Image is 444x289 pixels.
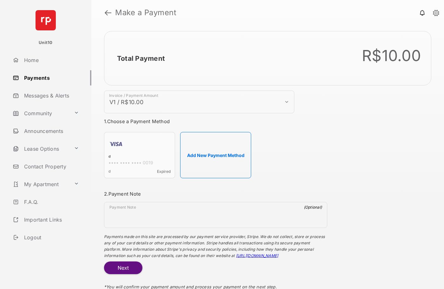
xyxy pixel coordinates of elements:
a: F.A.Q. [10,194,91,210]
div: d [108,154,171,160]
h3: 2. Payment Note [104,191,327,197]
button: Add New Payment Method [180,132,251,178]
a: Lease Options [10,141,71,156]
a: Community [10,106,71,121]
a: Announcements [10,123,91,139]
a: Home [10,53,91,68]
a: Contact Property [10,159,91,174]
a: Important Links [10,212,82,227]
h2: Total Payment [117,54,165,62]
a: Payments [10,70,91,85]
img: svg+xml;base64,PHN2ZyB4bWxucz0iaHR0cDovL3d3dy53My5vcmcvMjAwMC9zdmciIHdpZHRoPSI2NCIgaGVpZ2h0PSI2NC... [36,10,56,30]
a: Logout [10,230,91,245]
div: R$10.00 [362,47,421,65]
p: Unit10 [39,40,53,46]
span: Payments made on this site are processed by our payment service provider, Stripe. We do not colle... [104,234,325,258]
div: •••• •••• •••• 0019 [108,160,171,166]
a: [URL][DOMAIN_NAME] [236,253,278,258]
a: My Apartment [10,177,71,192]
h3: 1. Choose a Payment Method [104,118,327,124]
strong: Make a Payment [115,9,176,16]
span: d [108,169,111,174]
button: Next [104,261,142,274]
div: d•••• •••• •••• 0019dExpired [104,132,175,178]
span: Expired [157,169,171,174]
a: Messages & Alerts [10,88,91,103]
